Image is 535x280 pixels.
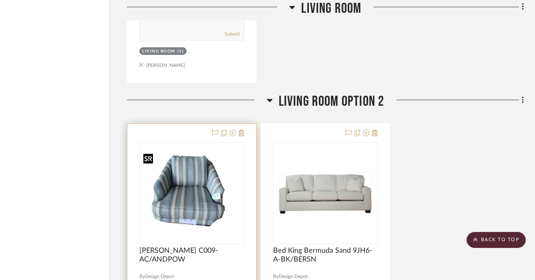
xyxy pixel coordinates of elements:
div: 0 [274,143,378,244]
span: Bed King Bermuda Sand 9JH6-A-BK/BERSN [273,246,378,264]
div: Living Room [142,48,175,54]
img: Bed King Bermuda Sand 9JH6-A-BK/BERSN [274,166,377,220]
button: Submit [225,30,240,38]
span: Living Room Option 2 [279,93,384,110]
div: (1) [177,48,184,54]
img: Andrew Powder C009- AC/ANDPOW [140,151,243,235]
scroll-to-top-button: BACK TO TOP [467,232,526,248]
div: 0 [140,143,244,244]
span: [PERSON_NAME] C009- AC/ANDPOW [139,246,244,264]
